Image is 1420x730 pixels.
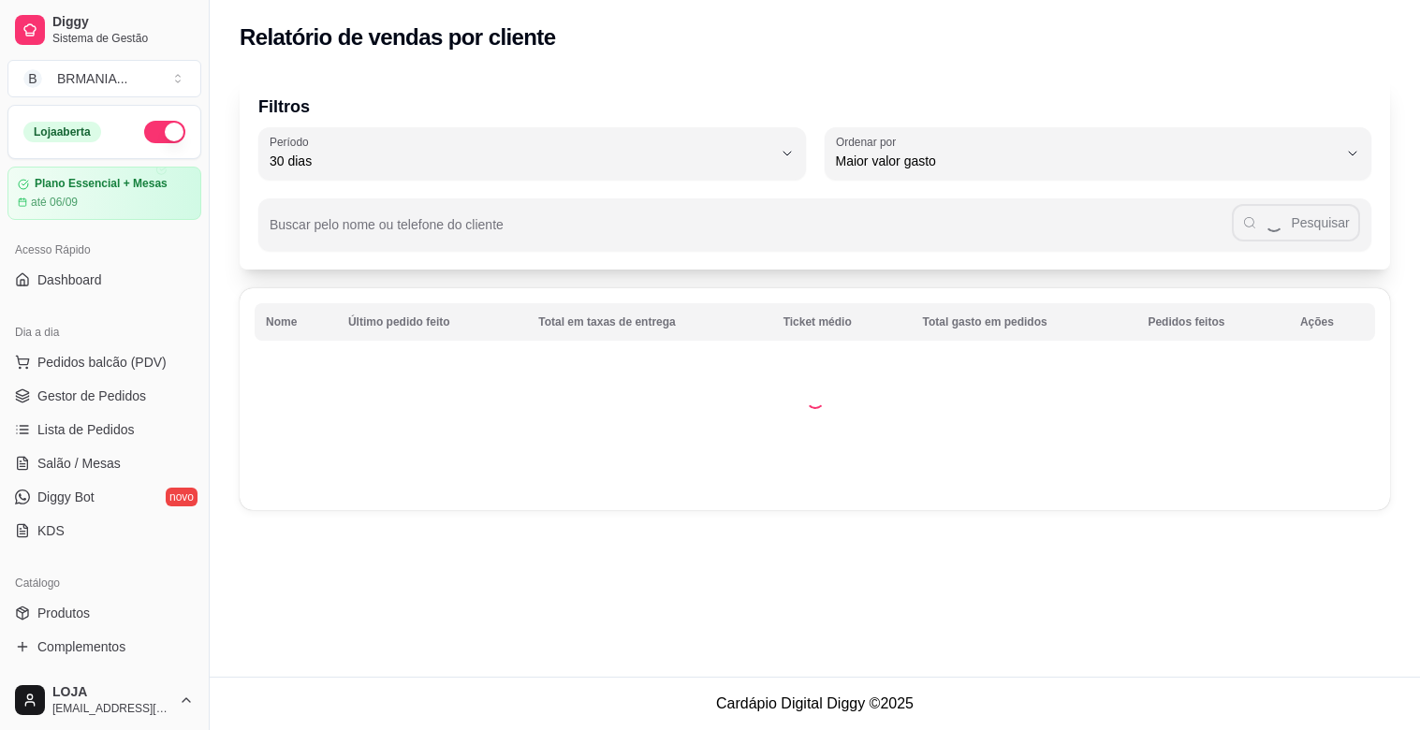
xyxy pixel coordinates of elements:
[7,482,201,512] a: Diggy Botnovo
[52,14,194,31] span: Diggy
[35,177,168,191] article: Plano Essencial + Mesas
[7,7,201,52] a: DiggySistema de Gestão
[270,152,772,170] span: 30 dias
[7,448,201,478] a: Salão / Mesas
[37,420,135,439] span: Lista de Pedidos
[23,69,42,88] span: B
[37,353,167,372] span: Pedidos balcão (PDV)
[258,94,1371,120] p: Filtros
[836,152,1339,170] span: Maior valor gasto
[258,127,806,180] button: Período30 dias
[7,60,201,97] button: Select a team
[7,381,201,411] a: Gestor de Pedidos
[37,387,146,405] span: Gestor de Pedidos
[37,270,102,289] span: Dashboard
[836,134,902,150] label: Ordenar por
[7,317,201,347] div: Dia a dia
[270,223,1232,241] input: Buscar pelo nome ou telefone do cliente
[7,598,201,628] a: Produtos
[52,701,171,716] span: [EMAIL_ADDRESS][DOMAIN_NAME]
[7,265,201,295] a: Dashboard
[37,488,95,506] span: Diggy Bot
[7,568,201,598] div: Catálogo
[825,127,1372,180] button: Ordenar porMaior valor gasto
[270,134,315,150] label: Período
[240,22,556,52] h2: Relatório de vendas por cliente
[37,604,90,622] span: Produtos
[7,415,201,445] a: Lista de Pedidos
[23,122,101,142] div: Loja aberta
[7,167,201,220] a: Plano Essencial + Mesasaté 06/09
[57,69,127,88] div: BRMANIA ...
[37,637,125,656] span: Complementos
[806,390,825,409] div: Loading
[144,121,185,143] button: Alterar Status
[7,235,201,265] div: Acesso Rápido
[210,677,1420,730] footer: Cardápio Digital Diggy © 2025
[7,516,201,546] a: KDS
[7,678,201,723] button: LOJA[EMAIL_ADDRESS][DOMAIN_NAME]
[52,684,171,701] span: LOJA
[31,195,78,210] article: até 06/09
[37,454,121,473] span: Salão / Mesas
[7,347,201,377] button: Pedidos balcão (PDV)
[7,632,201,662] a: Complementos
[37,521,65,540] span: KDS
[52,31,194,46] span: Sistema de Gestão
